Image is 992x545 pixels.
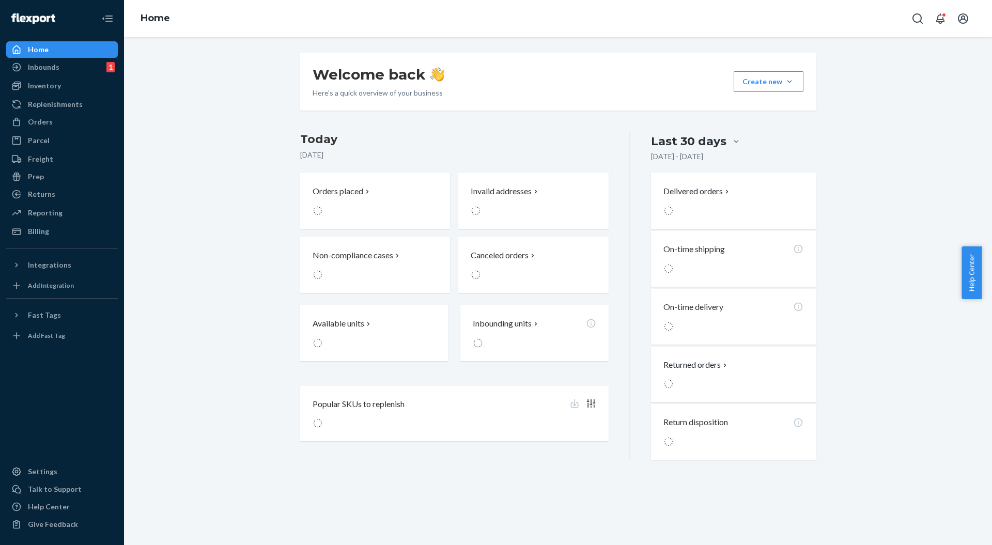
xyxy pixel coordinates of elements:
button: Canceled orders [458,237,608,293]
p: Canceled orders [471,250,529,261]
div: 1 [106,62,115,72]
ol: breadcrumbs [132,4,178,34]
div: Talk to Support [28,484,82,494]
button: Returned orders [663,359,729,371]
a: Parcel [6,132,118,149]
p: On-time shipping [663,243,725,255]
p: Non-compliance cases [313,250,393,261]
p: Invalid addresses [471,185,532,197]
p: Here’s a quick overview of your business [313,88,444,98]
img: Flexport logo [11,13,55,24]
div: Give Feedback [28,519,78,530]
p: [DATE] - [DATE] [651,151,703,162]
div: Settings [28,466,57,477]
div: Replenishments [28,99,83,110]
a: Home [141,12,170,24]
a: Freight [6,151,118,167]
div: Home [28,44,49,55]
h3: Today [300,131,609,148]
h1: Welcome back [313,65,444,84]
button: Give Feedback [6,516,118,533]
a: Add Integration [6,277,118,294]
div: Freight [28,154,53,164]
div: Add Fast Tag [28,331,65,340]
div: Parcel [28,135,50,146]
button: Non-compliance cases [300,237,450,293]
button: Delivered orders [663,185,731,197]
button: Fast Tags [6,307,118,323]
div: Last 30 days [651,133,726,149]
a: Help Center [6,499,118,515]
a: Inbounds1 [6,59,118,75]
a: Billing [6,223,118,240]
div: Billing [28,226,49,237]
p: [DATE] [300,150,609,160]
img: hand-wave emoji [430,67,444,82]
a: Add Fast Tag [6,328,118,344]
button: Open notifications [930,8,951,29]
button: Orders placed [300,173,450,229]
div: Reporting [28,208,63,218]
a: Reporting [6,205,118,221]
button: Help Center [962,246,982,299]
button: Invalid addresses [458,173,608,229]
button: Open account menu [953,8,973,29]
a: Home [6,41,118,58]
button: Inbounding units [460,305,608,361]
a: Replenishments [6,96,118,113]
p: Available units [313,318,364,330]
div: Add Integration [28,281,74,290]
p: Orders placed [313,185,363,197]
a: Returns [6,186,118,203]
button: Close Navigation [97,8,118,29]
p: On-time delivery [663,301,723,313]
button: Open Search Box [907,8,928,29]
div: Fast Tags [28,310,61,320]
a: Orders [6,114,118,130]
div: Inbounds [28,62,59,72]
div: Returns [28,189,55,199]
a: Talk to Support [6,481,118,497]
a: Settings [6,463,118,480]
div: Integrations [28,260,71,270]
p: Inbounding units [473,318,532,330]
div: Orders [28,117,53,127]
p: Popular SKUs to replenish [313,398,405,410]
a: Prep [6,168,118,185]
a: Inventory [6,77,118,94]
button: Integrations [6,257,118,273]
button: Available units [300,305,448,361]
div: Help Center [28,502,70,512]
div: Prep [28,172,44,182]
button: Create new [734,71,803,92]
p: Return disposition [663,416,728,428]
div: Inventory [28,81,61,91]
